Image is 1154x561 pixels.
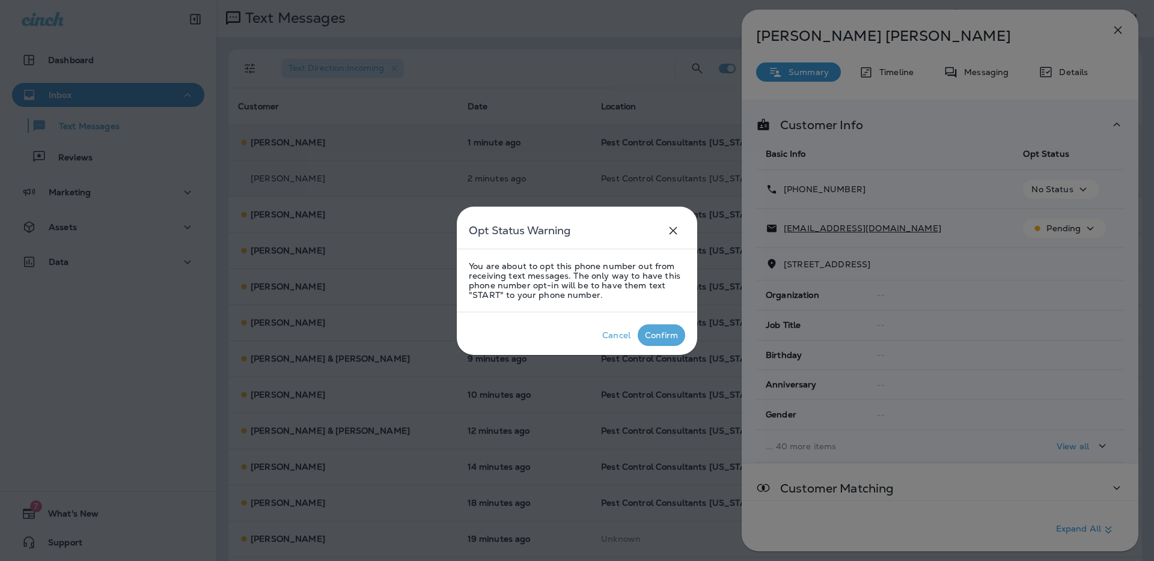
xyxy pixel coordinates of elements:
[469,221,570,240] h5: Opt Status Warning
[602,330,630,340] div: Cancel
[595,324,638,346] button: Cancel
[645,330,678,340] div: Confirm
[661,219,685,243] button: close
[469,261,685,300] p: You are about to opt this phone number out from receiving text messages. The only way to have thi...
[638,324,685,346] button: Confirm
